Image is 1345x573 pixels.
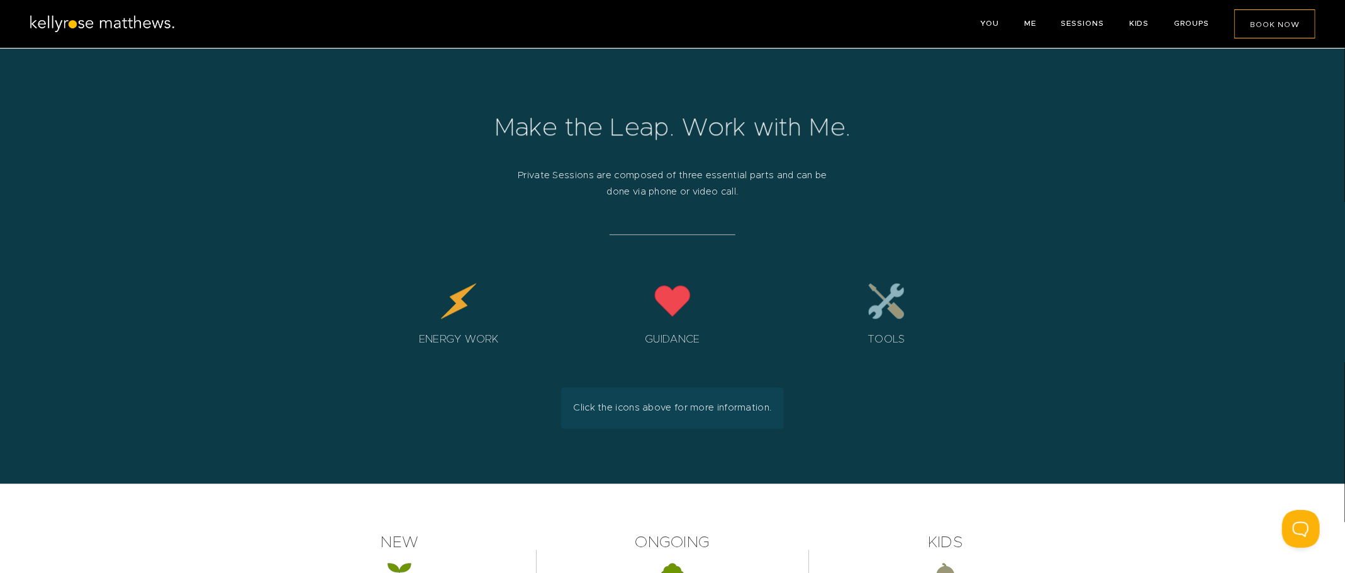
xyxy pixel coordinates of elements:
h3: Make the Leap. Work with Me. [421,111,924,144]
a: ME [1024,20,1036,27]
h5: KIDS [809,531,1081,555]
span: BOOK NOW [1250,21,1300,28]
img: Kellyrose Matthews logo [28,15,176,33]
a: GROUPS [1175,20,1209,27]
h5: ONGOING [537,531,809,555]
h5: NEW [264,531,536,555]
a: Kellyrose Matthews logo [28,23,176,35]
p: Click the icons above for more information. [561,387,784,429]
a: SESSIONS [1061,20,1104,27]
a: YOU [980,20,999,27]
a: BOOK NOW [1234,9,1315,38]
p: Private Sessions are composed of three essential parts and can be done via phone or video call. [515,167,830,200]
a: KIDS [1129,20,1149,27]
iframe: Toggle Customer Support [1282,510,1320,548]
